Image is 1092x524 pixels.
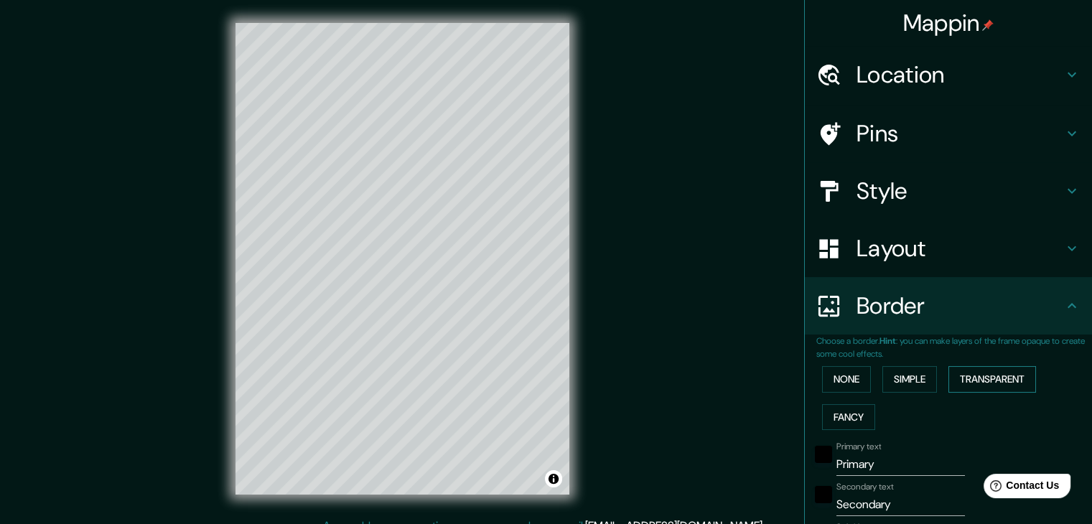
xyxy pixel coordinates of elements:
[805,162,1092,220] div: Style
[964,468,1076,508] iframe: Help widget launcher
[857,119,1063,148] h4: Pins
[822,366,871,393] button: None
[805,46,1092,103] div: Location
[903,9,994,37] h4: Mappin
[879,335,896,347] b: Hint
[805,220,1092,277] div: Layout
[545,470,562,487] button: Toggle attribution
[882,366,937,393] button: Simple
[836,481,894,493] label: Secondary text
[836,441,881,453] label: Primary text
[948,366,1036,393] button: Transparent
[815,486,832,503] button: black
[805,277,1092,334] div: Border
[982,19,994,31] img: pin-icon.png
[857,234,1063,263] h4: Layout
[816,334,1092,360] p: Choose a border. : you can make layers of the frame opaque to create some cool effects.
[805,105,1092,162] div: Pins
[857,291,1063,320] h4: Border
[857,177,1063,205] h4: Style
[815,446,832,463] button: black
[822,404,875,431] button: Fancy
[857,60,1063,89] h4: Location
